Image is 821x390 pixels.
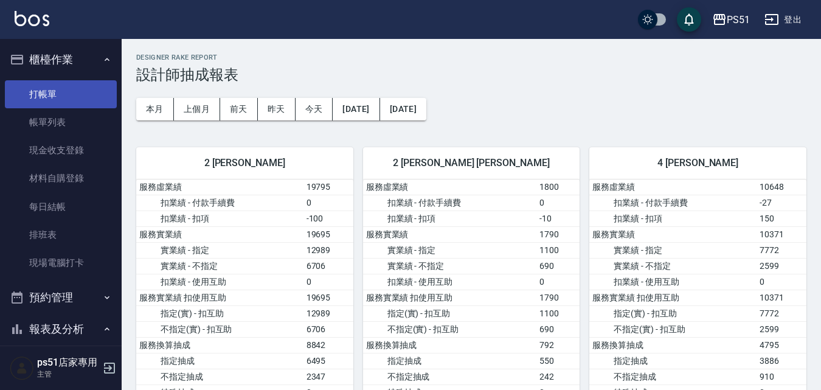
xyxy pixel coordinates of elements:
[363,211,536,226] td: 扣業績 - 扣項
[757,321,806,337] td: 2599
[757,242,806,258] td: 7772
[37,369,99,380] p: 主管
[10,356,34,380] img: Person
[536,274,580,290] td: 0
[536,179,580,195] td: 1800
[296,98,333,120] button: 今天
[174,98,220,120] button: 上個月
[5,108,117,136] a: 帳單列表
[303,211,353,226] td: -100
[136,211,303,226] td: 扣業績 - 扣項
[363,179,536,195] td: 服務虛業績
[303,369,353,385] td: 2347
[303,274,353,290] td: 0
[363,369,536,385] td: 不指定抽成
[303,226,353,242] td: 19695
[536,305,580,321] td: 1100
[589,353,757,369] td: 指定抽成
[363,242,536,258] td: 實業績 - 指定
[303,242,353,258] td: 12989
[5,136,117,164] a: 現金收支登錄
[363,290,536,305] td: 服務實業績 扣使用互助
[589,211,757,226] td: 扣業績 - 扣項
[589,290,757,305] td: 服務實業績 扣使用互助
[757,290,806,305] td: 10371
[220,98,258,120] button: 前天
[136,258,303,274] td: 實業績 - 不指定
[536,195,580,211] td: 0
[378,157,566,169] span: 2 [PERSON_NAME] [PERSON_NAME]
[15,11,49,26] img: Logo
[589,305,757,321] td: 指定(實) - 扣互助
[757,211,806,226] td: 150
[363,337,536,353] td: 服務換算抽成
[707,7,755,32] button: PS51
[303,337,353,353] td: 8842
[363,353,536,369] td: 指定抽成
[757,258,806,274] td: 2599
[363,305,536,321] td: 指定(實) - 扣互助
[5,249,117,277] a: 現場電腦打卡
[5,193,117,221] a: 每日結帳
[5,282,117,313] button: 預約管理
[363,195,536,211] td: 扣業績 - 付款手續費
[589,195,757,211] td: 扣業績 - 付款手續費
[136,98,174,120] button: 本月
[303,258,353,274] td: 6706
[5,80,117,108] a: 打帳單
[136,353,303,369] td: 指定抽成
[136,274,303,290] td: 扣業績 - 使用互助
[333,98,379,120] button: [DATE]
[589,274,757,290] td: 扣業績 - 使用互助
[136,290,303,305] td: 服務實業績 扣使用互助
[136,369,303,385] td: 不指定抽成
[757,274,806,290] td: 0
[536,258,580,274] td: 690
[5,313,117,345] button: 報表及分析
[757,337,806,353] td: 4795
[727,12,750,27] div: PS51
[589,321,757,337] td: 不指定(實) - 扣互助
[303,305,353,321] td: 12989
[589,337,757,353] td: 服務換算抽成
[151,157,339,169] span: 2 [PERSON_NAME]
[589,226,757,242] td: 服務實業績
[589,369,757,385] td: 不指定抽成
[589,179,757,195] td: 服務虛業績
[380,98,426,120] button: [DATE]
[136,305,303,321] td: 指定(實) - 扣互助
[37,357,99,369] h5: ps51店家專用
[536,290,580,305] td: 1790
[604,157,792,169] span: 4 [PERSON_NAME]
[536,353,580,369] td: 550
[757,369,806,385] td: 910
[5,164,117,192] a: 材料自購登錄
[757,195,806,211] td: -27
[757,226,806,242] td: 10371
[258,98,296,120] button: 昨天
[5,44,117,75] button: 櫃檯作業
[363,226,536,242] td: 服務實業績
[757,353,806,369] td: 3886
[136,195,303,211] td: 扣業績 - 付款手續費
[303,195,353,211] td: 0
[303,353,353,369] td: 6495
[136,321,303,337] td: 不指定(實) - 扣互助
[536,242,580,258] td: 1100
[536,211,580,226] td: -10
[303,321,353,337] td: 6706
[363,258,536,274] td: 實業績 - 不指定
[757,305,806,321] td: 7772
[303,290,353,305] td: 19695
[757,179,806,195] td: 10648
[303,179,353,195] td: 19795
[536,321,580,337] td: 690
[760,9,806,31] button: 登出
[589,242,757,258] td: 實業績 - 指定
[136,66,806,83] h3: 設計師抽成報表
[363,321,536,337] td: 不指定(實) - 扣互助
[536,226,580,242] td: 1790
[5,221,117,249] a: 排班表
[136,242,303,258] td: 實業績 - 指定
[536,337,580,353] td: 792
